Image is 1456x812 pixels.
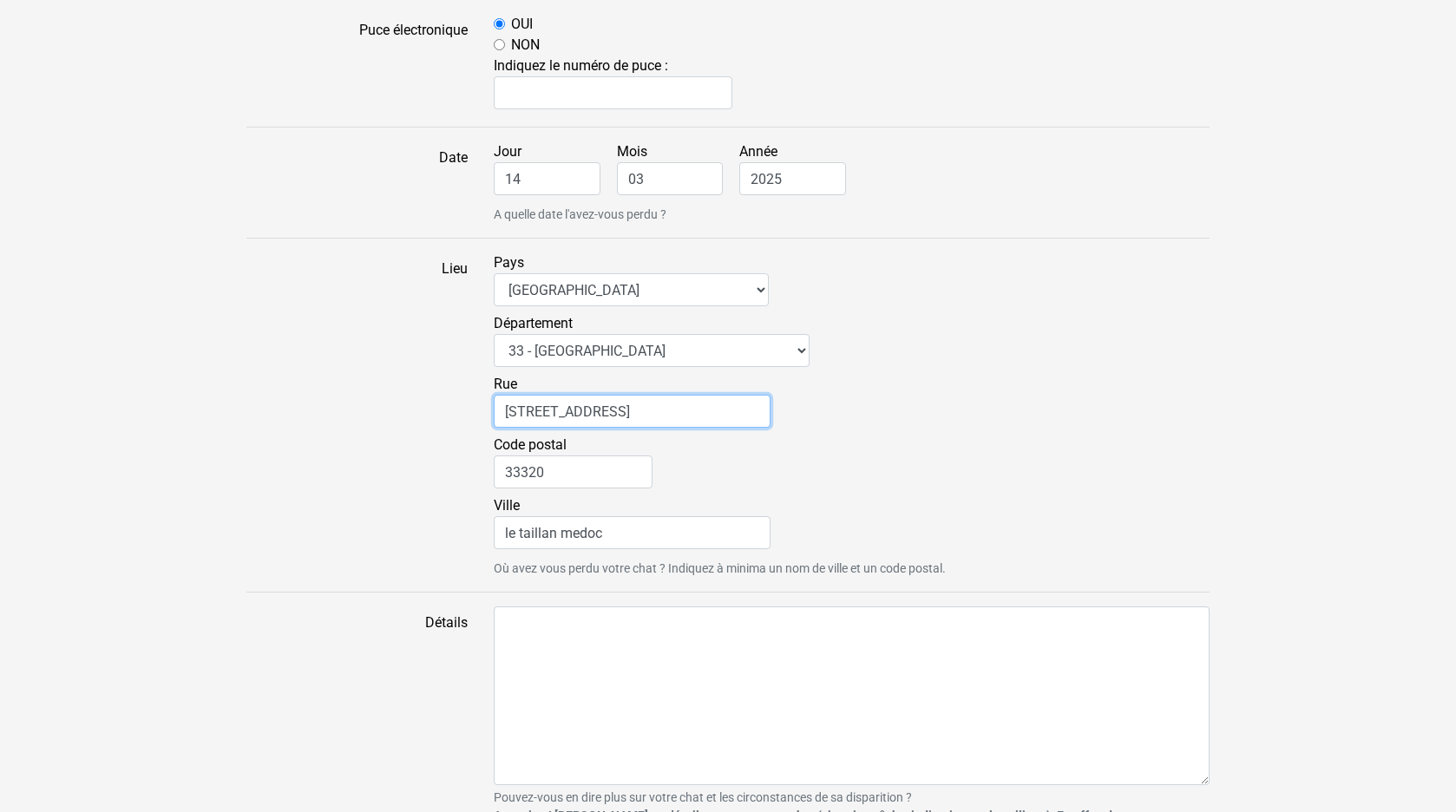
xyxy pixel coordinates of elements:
input: Code postal [494,455,653,488]
input: OUI [494,18,505,29]
input: Ville [494,516,771,549]
label: OUI [511,14,533,35]
input: Mois [617,162,724,195]
input: NON [494,39,505,50]
label: Mois [617,141,737,195]
select: Pays [494,273,769,306]
label: Puce électronique [233,14,481,113]
label: Jour [494,141,613,195]
label: Lieu [233,252,481,578]
input: Rue [494,395,771,428]
label: Ville [494,495,771,549]
input: Année [739,162,846,195]
span: Indiquez le numéro de puce : [494,57,1210,109]
small: A quelle date l'avez-vous perdu ? [494,206,1210,224]
input: Jour [494,162,600,195]
select: Département [494,334,810,367]
small: Où avez vous perdu votre chat ? Indiquez à minima un nom de ville et un code postal. [494,560,1210,578]
label: Pays [494,252,769,306]
label: Date [233,141,481,224]
label: Code postal [494,435,653,488]
label: Année [739,141,859,195]
label: Rue [494,374,771,428]
label: Département [494,313,810,367]
label: NON [511,35,540,56]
